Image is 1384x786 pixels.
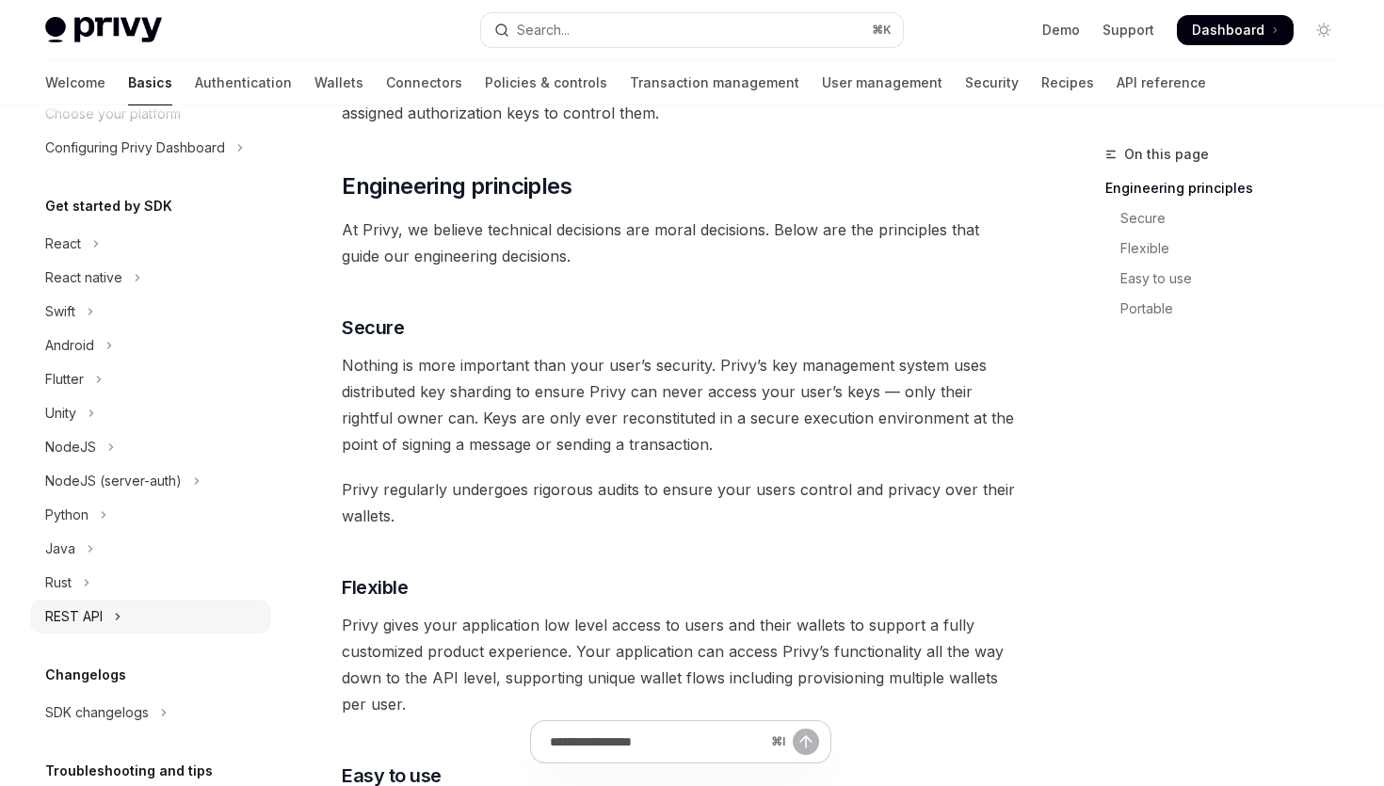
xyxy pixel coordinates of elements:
a: Secure [1105,203,1354,233]
div: SDK changelogs [45,701,149,724]
h5: Changelogs [45,664,126,686]
button: Toggle Swift section [30,295,271,329]
button: Toggle NodeJS (server-auth) section [30,464,271,498]
button: Toggle dark mode [1309,15,1339,45]
button: Toggle Java section [30,532,271,566]
div: Configuring Privy Dashboard [45,136,225,159]
div: NodeJS [45,436,96,458]
button: Toggle React section [30,227,271,261]
a: Demo [1042,21,1080,40]
button: Open search [481,13,902,47]
a: Wallets [314,60,363,105]
button: Toggle Rust section [30,566,271,600]
h5: Troubleshooting and tips [45,760,213,782]
button: Toggle SDK changelogs section [30,696,271,730]
button: Toggle REST API section [30,600,271,634]
div: Python [45,504,89,526]
a: Transaction management [630,60,799,105]
button: Toggle Configuring Privy Dashboard section [30,131,271,165]
input: Ask a question... [550,721,764,762]
a: Recipes [1041,60,1094,105]
div: Java [45,537,75,560]
img: light logo [45,17,162,43]
span: Engineering principles [342,171,571,201]
a: Dashboard [1177,15,1294,45]
span: Flexible [342,574,408,601]
div: Search... [517,19,570,41]
div: React native [45,266,122,289]
span: On this page [1124,143,1209,166]
span: Privy gives your application low level access to users and their wallets to support a fully custo... [342,612,1019,717]
a: Flexible [1105,233,1354,264]
button: Toggle React native section [30,261,271,295]
button: Toggle NodeJS section [30,430,271,464]
span: ⌘ K [872,23,892,38]
a: Authentication [195,60,292,105]
a: Basics [128,60,172,105]
a: Security [965,60,1019,105]
div: Rust [45,571,72,594]
span: Privy regularly undergoes rigorous audits to ensure your users control and privacy over their wal... [342,476,1019,529]
button: Toggle Android section [30,329,271,362]
a: Support [1102,21,1154,40]
a: Connectors [386,60,462,105]
a: Policies & controls [485,60,607,105]
h5: Get started by SDK [45,195,172,217]
div: Swift [45,300,75,323]
div: Flutter [45,368,84,391]
a: User management [822,60,942,105]
span: At Privy, we believe technical decisions are moral decisions. Below are the principles that guide... [342,217,1019,269]
button: Send message [793,729,819,755]
a: Easy to use [1105,264,1354,294]
button: Toggle Flutter section [30,362,271,396]
span: Nothing is more important than your user’s security. Privy’s key management system uses distribut... [342,352,1019,457]
button: Toggle Python section [30,498,271,532]
div: Android [45,334,94,357]
span: Secure [342,314,404,341]
button: Toggle Unity section [30,396,271,430]
span: Dashboard [1192,21,1264,40]
div: Unity [45,402,76,425]
a: API reference [1117,60,1206,105]
div: NodeJS (server-auth) [45,470,182,492]
div: React [45,233,81,255]
div: REST API [45,605,103,628]
a: Engineering principles [1105,173,1354,203]
a: Welcome [45,60,105,105]
a: Portable [1105,294,1354,324]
